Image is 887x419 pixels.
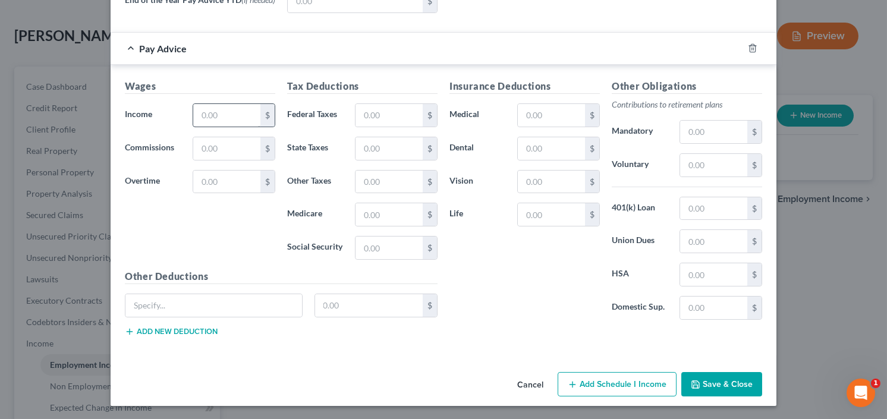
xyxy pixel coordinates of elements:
[612,99,762,111] p: Contributions to retirement plans
[585,203,599,226] div: $
[606,263,674,286] label: HSA
[281,137,349,160] label: State Taxes
[680,121,747,143] input: 0.00
[443,170,511,194] label: Vision
[747,297,762,319] div: $
[747,197,762,220] div: $
[193,137,260,160] input: 0.00
[680,154,747,177] input: 0.00
[518,104,585,127] input: 0.00
[125,327,218,336] button: Add new deduction
[356,237,423,259] input: 0.00
[260,171,275,193] div: $
[680,230,747,253] input: 0.00
[139,43,187,54] span: Pay Advice
[281,203,349,226] label: Medicare
[125,269,438,284] h5: Other Deductions
[449,79,600,94] h5: Insurance Deductions
[606,197,674,220] label: 401(k) Loan
[443,103,511,127] label: Medical
[125,109,152,119] span: Income
[281,103,349,127] label: Federal Taxes
[423,104,437,127] div: $
[747,154,762,177] div: $
[423,237,437,259] div: $
[260,137,275,160] div: $
[606,229,674,253] label: Union Dues
[680,197,747,220] input: 0.00
[680,297,747,319] input: 0.00
[356,203,423,226] input: 0.00
[119,137,187,160] label: Commissions
[287,79,438,94] h5: Tax Deductions
[315,294,423,317] input: 0.00
[125,294,302,317] input: Specify...
[847,379,875,407] iframe: Intercom live chat
[518,171,585,193] input: 0.00
[606,296,674,320] label: Domestic Sup.
[871,379,880,388] span: 1
[681,372,762,397] button: Save & Close
[747,230,762,253] div: $
[193,171,260,193] input: 0.00
[423,203,437,226] div: $
[747,263,762,286] div: $
[356,137,423,160] input: 0.00
[585,104,599,127] div: $
[423,137,437,160] div: $
[518,203,585,226] input: 0.00
[443,203,511,226] label: Life
[260,104,275,127] div: $
[119,170,187,194] label: Overtime
[585,171,599,193] div: $
[558,372,677,397] button: Add Schedule I Income
[356,171,423,193] input: 0.00
[612,79,762,94] h5: Other Obligations
[747,121,762,143] div: $
[423,171,437,193] div: $
[606,153,674,177] label: Voluntary
[443,137,511,160] label: Dental
[423,294,437,317] div: $
[680,263,747,286] input: 0.00
[356,104,423,127] input: 0.00
[193,104,260,127] input: 0.00
[585,137,599,160] div: $
[281,236,349,260] label: Social Security
[508,373,553,397] button: Cancel
[125,79,275,94] h5: Wages
[606,120,674,144] label: Mandatory
[518,137,585,160] input: 0.00
[281,170,349,194] label: Other Taxes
